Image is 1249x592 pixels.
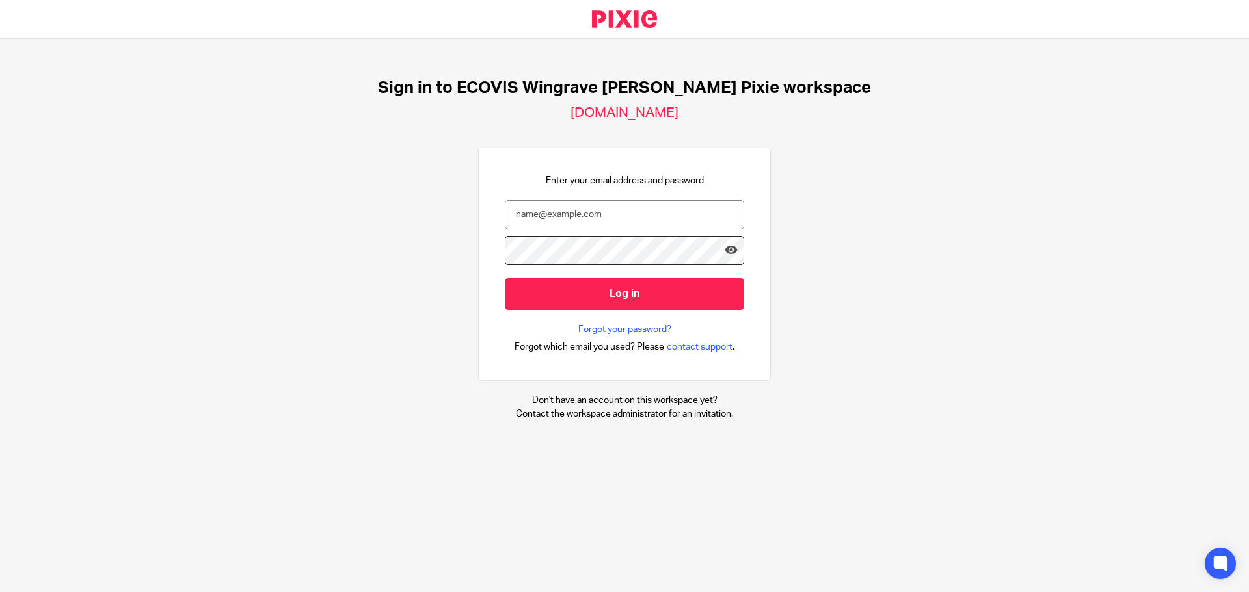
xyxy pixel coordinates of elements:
h1: Sign in to ECOVIS Wingrave [PERSON_NAME] Pixie workspace [378,78,871,98]
input: Log in [505,278,744,310]
p: Don't have an account on this workspace yet? [516,394,733,407]
a: Forgot your password? [578,323,671,336]
input: name@example.com [505,200,744,229]
span: contact support [667,341,732,354]
div: . [515,339,735,354]
p: Enter your email address and password [546,174,704,187]
h2: [DOMAIN_NAME] [571,105,678,122]
span: Forgot which email you used? Please [515,341,664,354]
p: Contact the workspace administrator for an invitation. [516,407,733,420]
